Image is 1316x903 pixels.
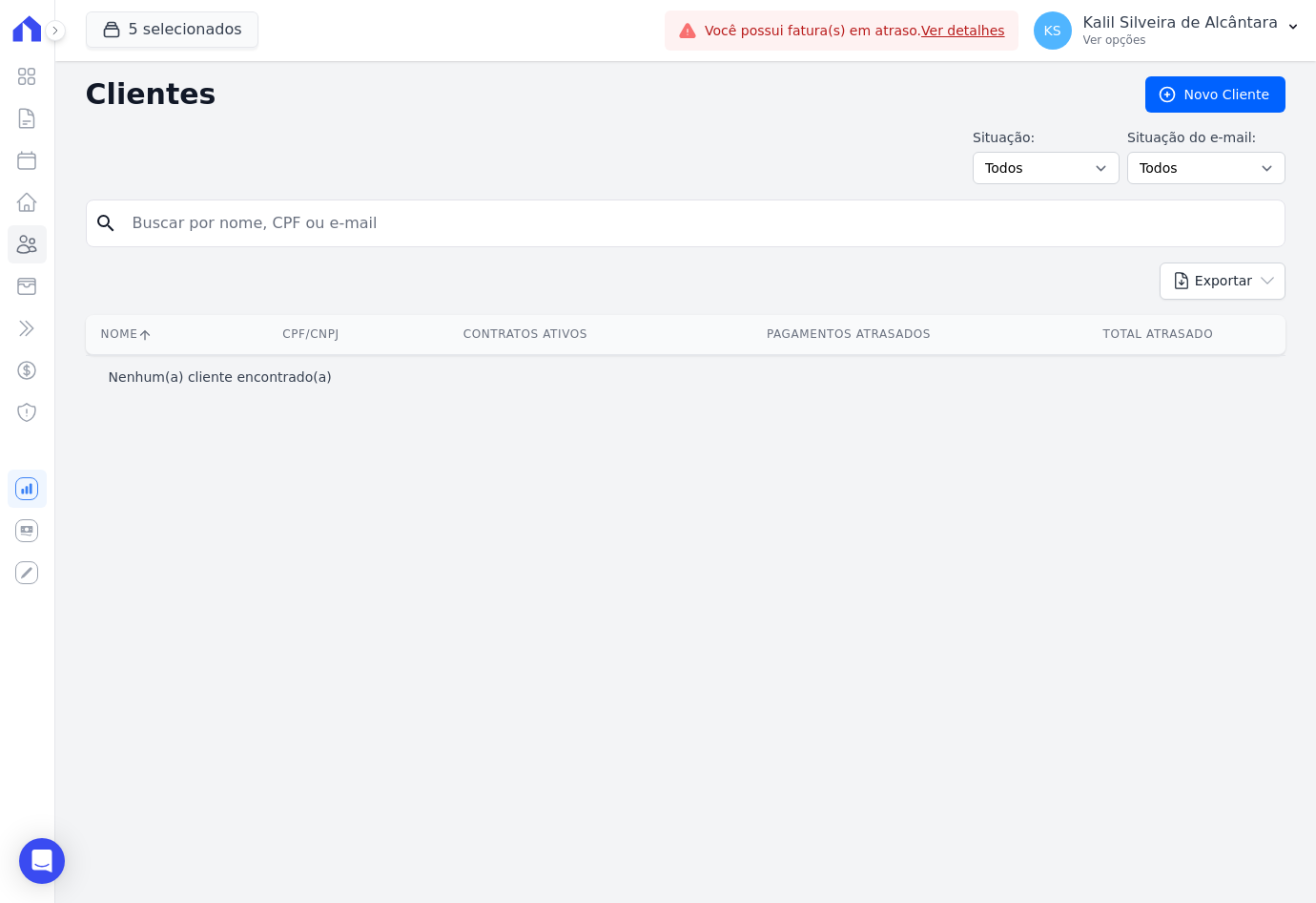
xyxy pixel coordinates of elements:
label: Situação do e-mail: [1127,128,1285,148]
th: Pagamentos Atrasados [667,315,1031,354]
a: Novo Cliente [1145,76,1285,113]
th: Total Atrasado [1031,315,1285,354]
p: Kalil Silveira de Alcântara [1083,13,1278,32]
p: Ver opções [1083,32,1278,48]
input: Buscar por nome, CPF ou e-mail [121,204,1277,242]
th: CPF/CNPJ [237,315,383,354]
span: KS [1044,24,1061,37]
h2: Clientes [86,77,1115,112]
th: Nome [86,315,238,354]
button: Exportar [1160,262,1285,300]
div: Open Intercom Messenger [19,838,65,884]
i: search [94,212,117,235]
p: Nenhum(a) cliente encontrado(a) [109,367,332,387]
button: KS Kalil Silveira de Alcântara Ver opções [1018,4,1316,57]
a: Ver detalhes [921,23,1005,38]
button: 5 selecionados [86,11,258,48]
label: Situação: [973,128,1120,148]
span: Você possui fatura(s) em atraso. [705,21,1005,41]
th: Contratos Ativos [384,315,668,354]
